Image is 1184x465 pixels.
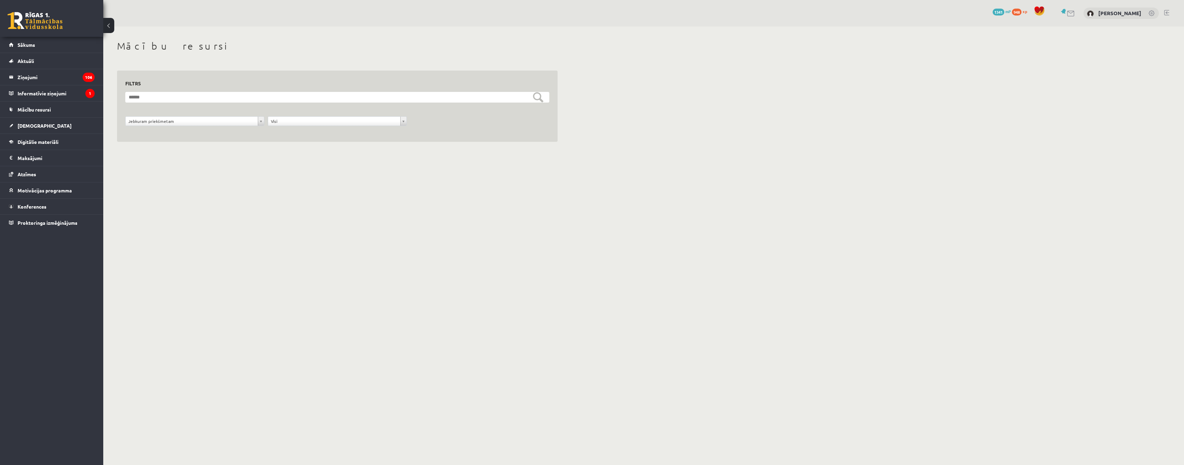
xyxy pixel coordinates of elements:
[993,9,1011,14] a: 1341 mP
[271,117,398,126] span: Visi
[268,117,406,126] a: Visi
[126,117,264,126] a: Jebkuram priekšmetam
[1005,9,1011,14] span: mP
[128,117,255,126] span: Jebkuram priekšmetam
[1098,10,1141,17] a: [PERSON_NAME]
[18,85,95,101] legend: Informatīvie ziņojumi
[9,215,95,231] a: Proktoringa izmēģinājums
[8,12,63,29] a: Rīgas 1. Tālmācības vidusskola
[18,139,59,145] span: Digitālie materiāli
[18,42,35,48] span: Sākums
[18,150,95,166] legend: Maksājumi
[9,150,95,166] a: Maksājumi
[9,102,95,117] a: Mācību resursi
[18,123,72,129] span: [DEMOGRAPHIC_DATA]
[9,134,95,150] a: Digitālie materiāli
[18,58,34,64] span: Aktuāli
[993,9,1004,15] span: 1341
[83,73,95,82] i: 106
[18,106,51,113] span: Mācību resursi
[9,69,95,85] a: Ziņojumi106
[85,89,95,98] i: 1
[9,37,95,53] a: Sākums
[1012,9,1022,15] span: 948
[18,220,77,226] span: Proktoringa izmēģinājums
[1087,10,1094,17] img: Karolīna Kalve
[9,182,95,198] a: Motivācijas programma
[18,187,72,193] span: Motivācijas programma
[18,171,36,177] span: Atzīmes
[18,69,95,85] legend: Ziņojumi
[18,203,46,210] span: Konferences
[9,85,95,101] a: Informatīvie ziņojumi1
[9,166,95,182] a: Atzīmes
[125,79,541,88] h3: Filtrs
[9,53,95,69] a: Aktuāli
[1012,9,1030,14] a: 948 xp
[9,199,95,214] a: Konferences
[117,40,558,52] h1: Mācību resursi
[9,118,95,134] a: [DEMOGRAPHIC_DATA]
[1023,9,1027,14] span: xp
